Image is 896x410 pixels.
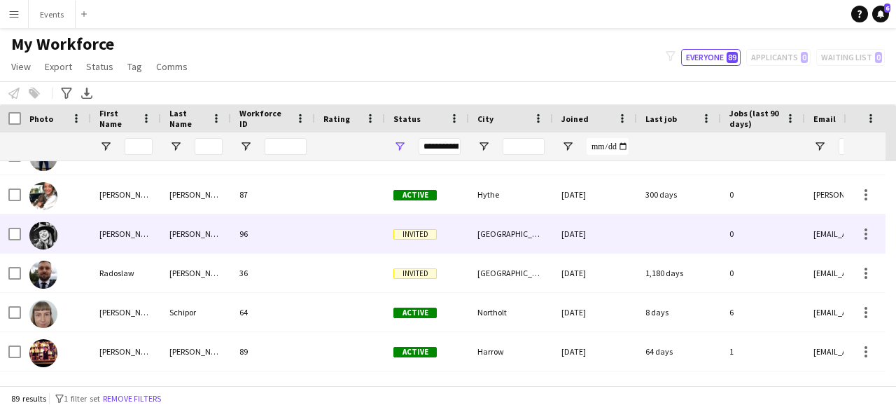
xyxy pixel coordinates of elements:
div: Radoslaw [91,254,161,292]
div: [DATE] [553,332,637,371]
div: Schipor [161,293,231,332]
button: Open Filter Menu [169,140,182,153]
div: 300 days [637,175,721,214]
div: [PERSON_NAME] [91,371,161,410]
div: 64 [231,293,315,332]
img: Rebeca Schipor [29,300,57,328]
div: 8 days [637,293,721,332]
img: Radoslaw Wegrzyn [29,261,57,289]
span: 6 [884,4,890,13]
input: Workforce ID Filter Input [265,138,307,155]
app-action-btn: Export XLSX [78,85,95,102]
span: Photo [29,114,53,124]
button: Open Filter Menu [813,140,826,153]
input: Joined Filter Input [587,138,629,155]
span: Active [393,308,437,318]
button: Everyone89 [681,49,741,66]
div: 0 [721,175,805,214]
div: [GEOGRAPHIC_DATA] [469,371,553,410]
div: 6 [721,293,805,332]
div: 35 [231,371,315,410]
span: Invited [393,229,437,240]
div: [DATE] [553,371,637,410]
div: [PERSON_NAME] [161,175,231,214]
a: Comms [150,57,193,76]
span: Comms [156,60,188,73]
div: 64 days [637,332,721,371]
div: 0 [721,214,805,253]
input: City Filter Input [503,138,545,155]
div: 89 [231,332,315,371]
span: Active [393,190,437,200]
img: Reece Mcfarlane [29,339,57,367]
button: Open Filter Menu [239,140,252,153]
div: 1 [721,332,805,371]
button: Open Filter Menu [561,140,574,153]
span: View [11,60,31,73]
span: My Workforce [11,34,114,55]
div: [PERSON_NAME] [91,332,161,371]
span: Status [86,60,113,73]
span: Email [813,114,836,124]
button: Events [29,1,76,28]
div: 0 [721,371,805,410]
span: 1 filter set [64,393,100,404]
button: Open Filter Menu [393,140,406,153]
span: Tag [127,60,142,73]
span: 89 [727,52,738,63]
a: Status [80,57,119,76]
span: Status [393,114,421,124]
a: 6 [872,6,889,22]
div: [PERSON_NAME] [161,214,231,253]
div: Northolt [469,293,553,332]
div: 96 [231,214,315,253]
span: Invited [393,268,437,279]
div: Bako [161,371,231,410]
div: [PERSON_NAME] [91,214,161,253]
input: Last Name Filter Input [195,138,223,155]
div: [DATE] [553,175,637,214]
div: 0 [721,254,805,292]
div: Hythe [469,175,553,214]
input: First Name Filter Input [125,138,153,155]
img: Rachel Oakes [29,221,57,250]
button: Remove filters [100,391,164,406]
a: Export [39,57,78,76]
span: Jobs (last 90 days) [729,108,780,129]
div: 36 [231,254,315,292]
img: Rachel Finch [29,182,57,210]
span: City [477,114,493,124]
div: [DATE] [553,214,637,253]
div: [PERSON_NAME] [161,254,231,292]
span: Export [45,60,72,73]
button: Open Filter Menu [99,140,112,153]
span: Last job [645,114,677,124]
button: Open Filter Menu [477,140,490,153]
a: View [6,57,36,76]
span: Workforce ID [239,108,290,129]
div: [DATE] [553,293,637,332]
div: [PERSON_NAME] [91,293,161,332]
a: Tag [122,57,148,76]
span: Last Name [169,108,206,129]
div: Harrow [469,332,553,371]
div: [DATE] [553,254,637,292]
div: 1,180 days [637,254,721,292]
div: [PERSON_NAME] [91,175,161,214]
span: Joined [561,114,589,124]
span: Active [393,347,437,357]
div: [GEOGRAPHIC_DATA] [469,214,553,253]
span: First Name [99,108,136,129]
span: Rating [323,114,350,124]
div: [PERSON_NAME] [161,332,231,371]
div: [GEOGRAPHIC_DATA] [469,254,553,292]
app-action-btn: Advanced filters [58,85,75,102]
div: 87 [231,175,315,214]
